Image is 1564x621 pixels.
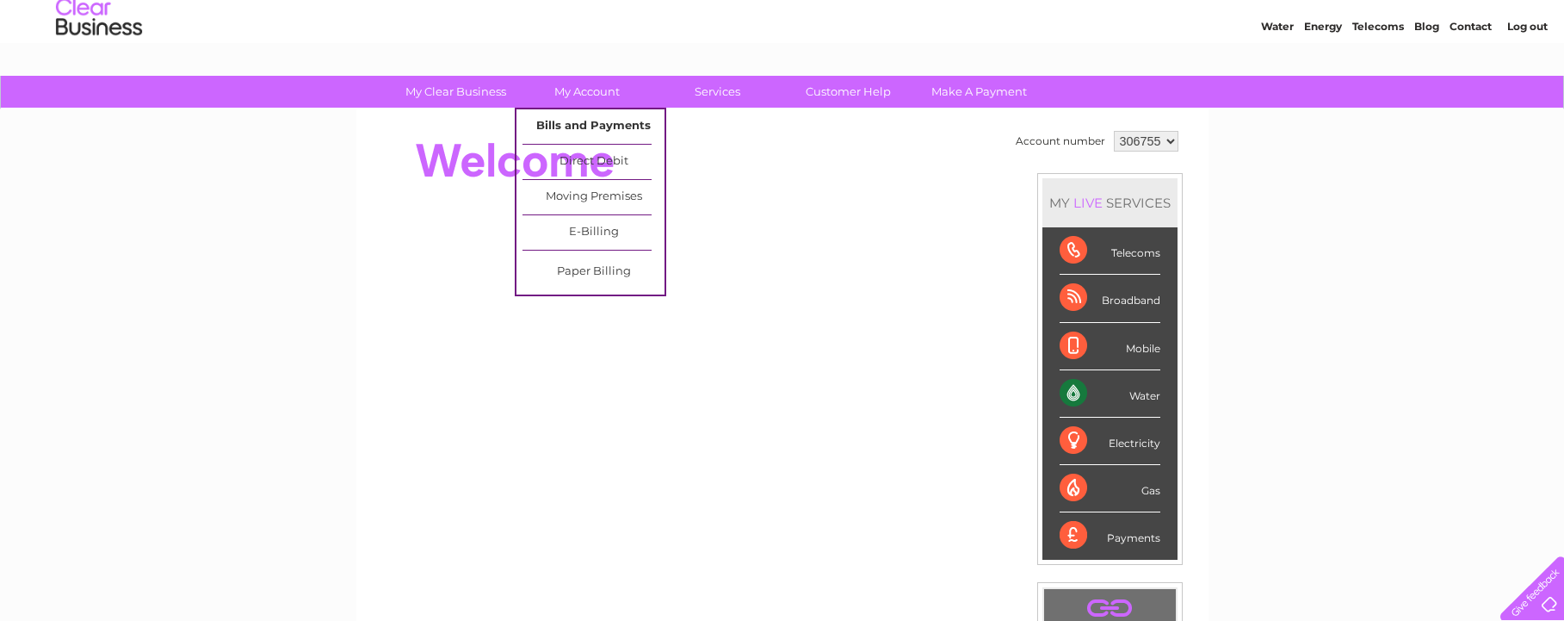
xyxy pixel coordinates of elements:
[1060,323,1160,370] div: Mobile
[522,255,665,289] a: Paper Billing
[1239,9,1358,30] a: 0333 014 3131
[777,76,919,108] a: Customer Help
[1060,465,1160,512] div: Gas
[1060,418,1160,465] div: Electricity
[1070,195,1106,211] div: LIVE
[1352,73,1404,86] a: Telecoms
[516,76,658,108] a: My Account
[1011,127,1110,156] td: Account number
[522,180,665,214] a: Moving Premises
[1060,512,1160,559] div: Payments
[1304,73,1342,86] a: Energy
[1060,227,1160,275] div: Telecoms
[1414,73,1439,86] a: Blog
[1507,73,1548,86] a: Log out
[55,45,143,97] img: logo.png
[908,76,1050,108] a: Make A Payment
[1450,73,1492,86] a: Contact
[1261,73,1294,86] a: Water
[385,76,527,108] a: My Clear Business
[1042,178,1178,227] div: MY SERVICES
[1060,370,1160,418] div: Water
[522,145,665,179] a: Direct Debit
[522,215,665,250] a: E-Billing
[376,9,1190,84] div: Clear Business is a trading name of Verastar Limited (registered in [GEOGRAPHIC_DATA] No. 3667643...
[1060,275,1160,322] div: Broadband
[522,109,665,144] a: Bills and Payments
[646,76,788,108] a: Services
